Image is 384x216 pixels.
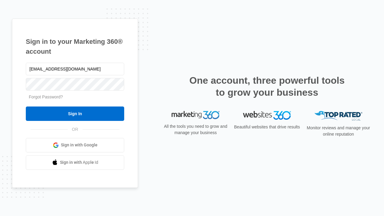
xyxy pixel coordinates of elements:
[61,142,97,148] span: Sign in with Google
[233,124,301,130] p: Beautiful websites that drive results
[60,159,98,166] span: Sign in with Apple Id
[314,111,362,121] img: Top Rated Local
[187,74,346,98] h2: One account, three powerful tools to grow your business
[68,126,82,133] span: OR
[29,94,63,99] a: Forgot Password?
[243,111,291,120] img: Websites 360
[26,155,124,170] a: Sign in with Apple Id
[162,123,229,136] p: All the tools you need to grow and manage your business
[26,138,124,152] a: Sign in with Google
[305,125,372,137] p: Monitor reviews and manage your online reputation
[26,106,124,121] input: Sign In
[26,37,124,56] h1: Sign in to your Marketing 360® account
[26,63,124,75] input: Email
[172,111,220,119] img: Marketing 360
